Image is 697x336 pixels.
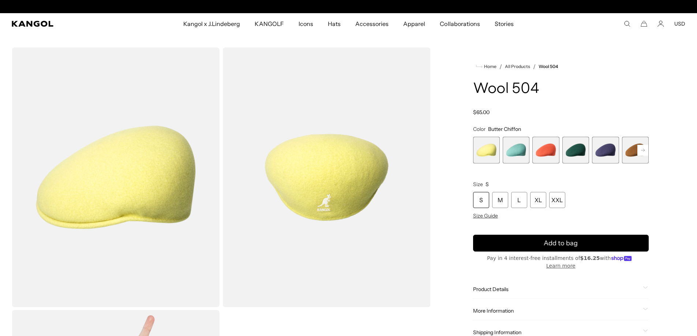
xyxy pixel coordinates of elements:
a: Kangol x J.Lindeberg [176,13,248,34]
summary: Search here [624,20,630,27]
label: Deep Emerald [562,137,589,163]
label: Coral Flame [532,137,559,163]
div: 6 of 21 [622,137,649,163]
nav: breadcrumbs [473,62,649,71]
a: Apparel [396,13,432,34]
a: Wool 504 [539,64,558,69]
button: Add to bag [473,235,649,252]
div: 3 of 21 [532,137,559,163]
span: Color [473,126,486,132]
span: Product Details [473,286,640,292]
a: KANGOLF [247,13,291,34]
a: All Products [505,64,530,69]
label: Butter Chiffon [473,137,500,163]
div: XL [530,192,546,208]
span: KANGOLF [255,13,284,34]
span: S [486,181,489,188]
slideshow-component: Announcement bar [273,4,424,10]
h1: Wool 504 [473,81,649,97]
span: $65.00 [473,109,490,116]
li: / [530,62,536,71]
label: Hazy Indigo [592,137,619,163]
label: Rustic Caramel [622,137,649,163]
span: Add to bag [544,238,578,248]
a: Account [657,20,664,27]
span: Apparel [403,13,425,34]
span: More Information [473,307,640,314]
a: Icons [291,13,321,34]
li: / [496,62,502,71]
span: Accessories [355,13,389,34]
div: 4 of 21 [562,137,589,163]
span: Stories [495,13,514,34]
div: S [473,192,489,208]
a: Stories [487,13,521,34]
span: Size [473,181,483,188]
div: M [492,192,508,208]
span: Size Guide [473,212,498,219]
span: Collaborations [440,13,480,34]
label: Aquatic [503,137,529,163]
div: XXL [549,192,565,208]
a: Kangol [12,21,121,27]
button: USD [674,20,685,27]
div: 1 of 2 [273,4,424,10]
div: 2 of 21 [503,137,529,163]
a: Home [476,63,496,70]
a: Accessories [348,13,396,34]
a: Hats [321,13,348,34]
button: Cart [641,20,647,27]
span: Butter Chiffon [488,126,521,132]
span: Kangol x J.Lindeberg [183,13,240,34]
span: Hats [328,13,341,34]
div: L [511,192,527,208]
span: Icons [299,13,313,34]
div: 5 of 21 [592,137,619,163]
img: color-butter-chiffon [12,48,220,307]
span: Shipping Information [473,329,640,336]
div: Announcement [273,4,424,10]
img: color-butter-chiffon [222,48,430,307]
a: Collaborations [432,13,487,34]
span: Home [483,64,496,69]
div: 1 of 21 [473,137,500,163]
